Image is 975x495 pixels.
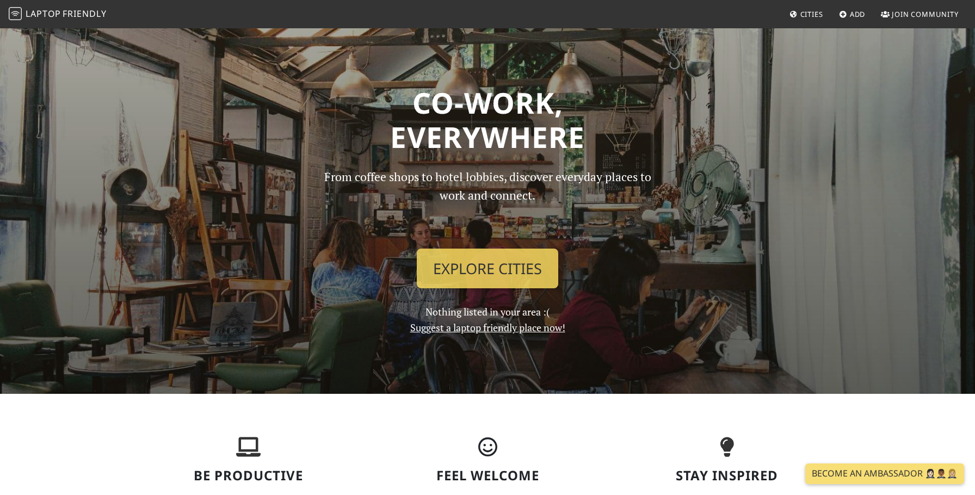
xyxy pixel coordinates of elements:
a: LaptopFriendly LaptopFriendly [9,5,107,24]
img: LaptopFriendly [9,7,22,20]
span: Cities [800,9,823,19]
div: Nothing listed in your area :( [308,168,667,336]
span: Laptop [26,8,61,20]
h3: Be Productive [135,468,361,484]
a: Join Community [877,4,963,24]
h3: Stay Inspired [614,468,840,484]
h3: Feel Welcome [374,468,601,484]
h1: Co-work, Everywhere [135,85,840,154]
span: Friendly [63,8,106,20]
a: Become an Ambassador 🤵🏻‍♀️🤵🏾‍♂️🤵🏼‍♀️ [805,463,964,484]
a: Suggest a laptop friendly place now! [410,321,565,334]
p: From coffee shops to hotel lobbies, discover everyday places to work and connect. [314,168,661,240]
a: Cities [785,4,828,24]
a: Add [835,4,870,24]
span: Join Community [892,9,959,19]
span: Add [850,9,866,19]
a: Explore Cities [417,249,558,289]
